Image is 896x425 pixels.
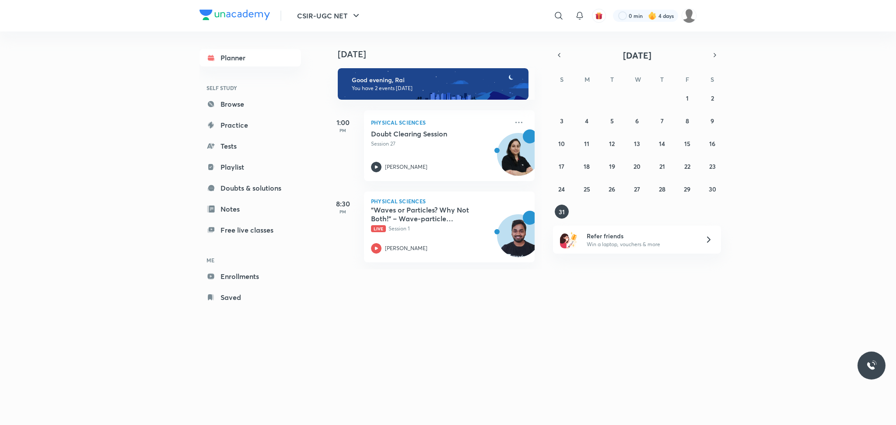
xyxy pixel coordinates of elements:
[559,208,565,216] abbr: August 31, 2025
[680,159,694,173] button: August 22, 2025
[555,114,569,128] button: August 3, 2025
[555,136,569,150] button: August 10, 2025
[587,231,694,240] h6: Refer friends
[558,185,565,193] abbr: August 24, 2025
[199,179,301,197] a: Doubts & solutions
[560,231,577,248] img: referral
[705,91,719,105] button: August 2, 2025
[634,139,640,148] abbr: August 13, 2025
[605,136,619,150] button: August 12, 2025
[659,185,665,193] abbr: August 28, 2025
[680,114,694,128] button: August 8, 2025
[199,289,301,306] a: Saved
[630,114,644,128] button: August 6, 2025
[659,162,665,171] abbr: August 21, 2025
[497,219,539,261] img: Avatar
[595,12,603,20] img: avatar
[371,206,480,223] h5: "Waves or Particles? Why Not Both!" – Wave-particle duality and experiments
[580,159,594,173] button: August 18, 2025
[630,159,644,173] button: August 20, 2025
[199,95,301,113] a: Browse
[385,163,427,171] p: [PERSON_NAME]
[555,159,569,173] button: August 17, 2025
[680,136,694,150] button: August 15, 2025
[709,162,716,171] abbr: August 23, 2025
[560,75,563,84] abbr: Sunday
[866,360,877,371] img: ttu
[325,117,360,128] h5: 1:00
[592,9,606,23] button: avatar
[709,139,715,148] abbr: August 16, 2025
[371,225,508,233] p: Session 1
[655,182,669,196] button: August 28, 2025
[605,114,619,128] button: August 5, 2025
[565,49,709,61] button: [DATE]
[610,75,614,84] abbr: Tuesday
[371,140,508,148] p: Session 27
[711,94,714,102] abbr: August 2, 2025
[584,139,589,148] abbr: August 11, 2025
[705,182,719,196] button: August 30, 2025
[609,162,615,171] abbr: August 19, 2025
[609,185,615,193] abbr: August 26, 2025
[709,185,716,193] abbr: August 30, 2025
[199,253,301,268] h6: ME
[199,200,301,218] a: Notes
[555,205,569,219] button: August 31, 2025
[655,136,669,150] button: August 14, 2025
[199,137,301,155] a: Tests
[558,139,565,148] abbr: August 10, 2025
[660,75,664,84] abbr: Thursday
[710,117,714,125] abbr: August 9, 2025
[630,182,644,196] button: August 27, 2025
[634,185,640,193] abbr: August 27, 2025
[199,49,301,66] a: Planner
[325,128,360,133] p: PM
[623,49,651,61] span: [DATE]
[371,199,528,204] p: Physical Sciences
[705,136,719,150] button: August 16, 2025
[352,85,521,92] p: You have 2 events [DATE]
[555,182,569,196] button: August 24, 2025
[559,162,564,171] abbr: August 17, 2025
[710,75,714,84] abbr: Saturday
[686,117,689,125] abbr: August 8, 2025
[605,159,619,173] button: August 19, 2025
[686,94,689,102] abbr: August 1, 2025
[325,199,360,209] h5: 8:30
[705,114,719,128] button: August 9, 2025
[199,80,301,95] h6: SELF STUDY
[325,209,360,214] p: PM
[338,68,528,100] img: evening
[584,185,590,193] abbr: August 25, 2025
[655,159,669,173] button: August 21, 2025
[630,136,644,150] button: August 13, 2025
[560,117,563,125] abbr: August 3, 2025
[682,8,696,23] img: Rai Haldar
[385,244,427,252] p: [PERSON_NAME]
[655,114,669,128] button: August 7, 2025
[680,91,694,105] button: August 1, 2025
[371,117,508,128] p: Physical Sciences
[684,162,690,171] abbr: August 22, 2025
[580,114,594,128] button: August 4, 2025
[587,240,694,248] p: Win a laptop, vouchers & more
[684,139,690,148] abbr: August 15, 2025
[684,185,690,193] abbr: August 29, 2025
[199,10,270,20] img: Company Logo
[352,76,521,84] h6: Good evening, Rai
[610,117,614,125] abbr: August 5, 2025
[705,159,719,173] button: August 23, 2025
[199,221,301,239] a: Free live classes
[686,75,689,84] abbr: Friday
[585,117,588,125] abbr: August 4, 2025
[292,7,367,24] button: CSIR-UGC NET
[680,182,694,196] button: August 29, 2025
[648,11,657,20] img: streak
[199,10,270,22] a: Company Logo
[609,139,615,148] abbr: August 12, 2025
[371,129,480,138] h5: Doubt Clearing Session
[661,117,664,125] abbr: August 7, 2025
[605,182,619,196] button: August 26, 2025
[199,116,301,134] a: Practice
